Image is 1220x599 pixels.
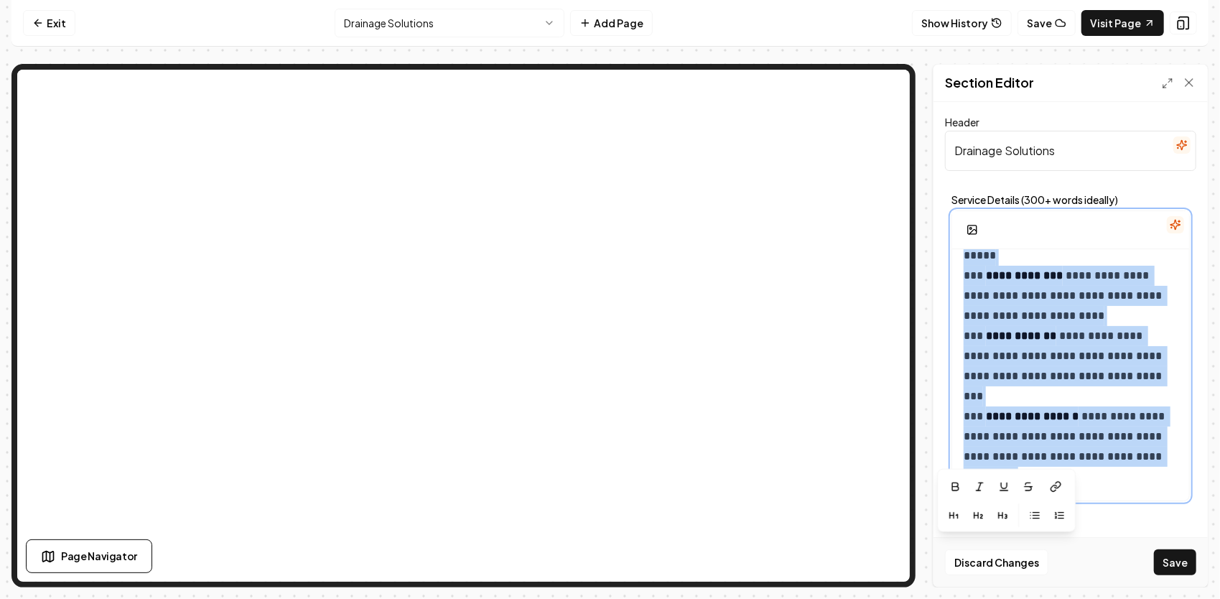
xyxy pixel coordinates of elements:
h2: Section Editor [945,73,1034,93]
span: Page Navigator [61,549,137,564]
button: Heading 2 [967,503,989,526]
a: Exit [23,10,75,36]
button: Link [1041,473,1070,499]
button: Show History [912,10,1012,36]
button: Bullet List [1023,503,1046,526]
button: Strikethrough [1017,475,1040,498]
a: Visit Page [1081,10,1164,36]
button: Add Page [570,10,653,36]
button: Italic [968,475,991,498]
label: Service Details (300+ words ideally) [951,195,1190,205]
button: Save [1018,10,1076,36]
label: Header [945,116,979,129]
button: Underline [992,475,1015,498]
button: Heading 3 [991,503,1014,526]
button: Save [1154,549,1196,575]
button: Ordered List [1048,503,1071,526]
button: Bold [944,475,967,498]
button: Heading 1 [942,503,965,526]
button: Page Navigator [26,539,152,573]
input: Header [945,131,1196,171]
button: Add Image [958,217,987,243]
button: Discard Changes [945,549,1048,575]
